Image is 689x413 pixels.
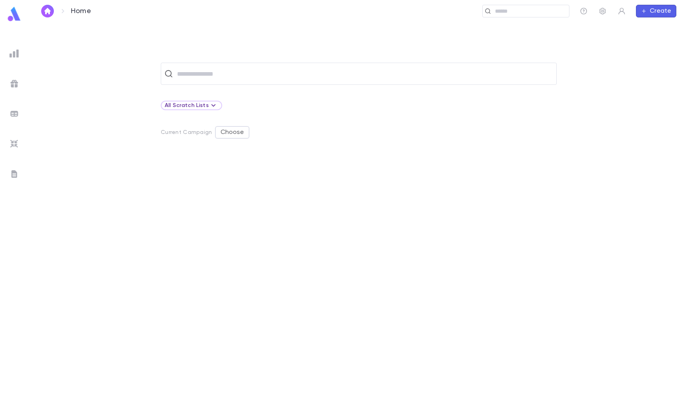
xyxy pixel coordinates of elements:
p: Current Campaign [161,129,212,136]
img: campaigns_grey.99e729a5f7ee94e3726e6486bddda8f1.svg [10,79,19,88]
button: Create [636,5,676,17]
img: reports_grey.c525e4749d1bce6a11f5fe2a8de1b229.svg [10,49,19,58]
p: Home [71,7,91,15]
img: batches_grey.339ca447c9d9533ef1741baa751efc33.svg [10,109,19,119]
img: logo [6,6,22,22]
img: imports_grey.530a8a0e642e233f2baf0ef88e8c9fcb.svg [10,139,19,149]
div: All Scratch Lists [165,101,218,110]
button: Choose [215,126,249,139]
div: All Scratch Lists [161,101,222,110]
img: letters_grey.7941b92b52307dd3b8a917253454ce1c.svg [10,169,19,179]
img: home_white.a664292cf8c1dea59945f0da9f25487c.svg [43,8,52,14]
